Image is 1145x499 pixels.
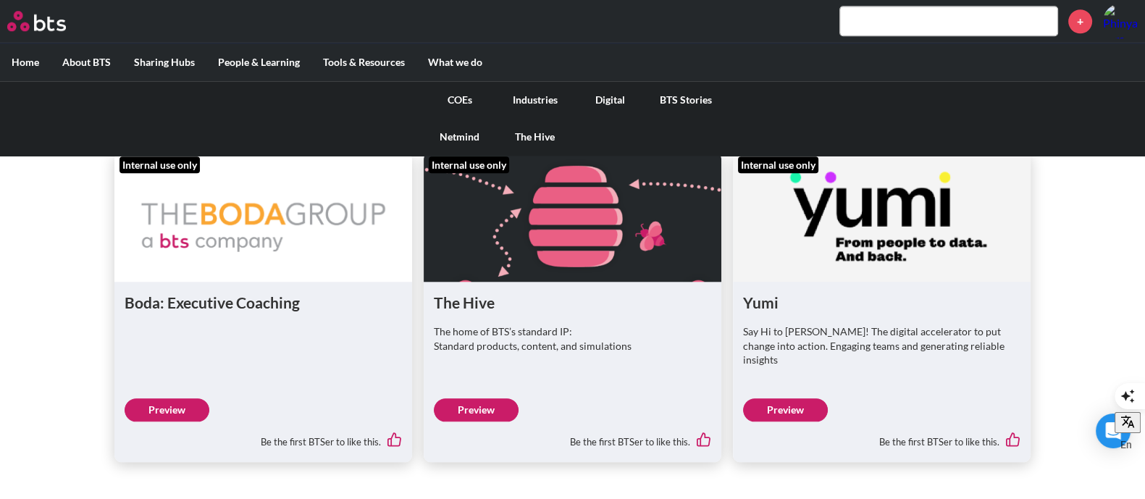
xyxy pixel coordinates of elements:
[743,292,1020,313] h1: Yumi
[125,398,209,422] a: Preview
[311,43,416,81] label: Tools & Resources
[429,156,509,174] div: Internal use only
[743,422,1020,452] div: Be the first BTSer to like this.
[434,422,711,452] div: Be the first BTSer to like this.
[434,292,711,313] h1: The Hive
[206,43,311,81] label: People & Learning
[1103,4,1138,38] a: Profile
[7,11,93,31] a: Go home
[1096,414,1131,448] div: Open Intercom Messenger
[743,324,1020,367] p: Say Hi to [PERSON_NAME]! The digital accelerator to put change into action. Engaging teams and ge...
[1103,4,1138,38] img: Phinyarphat Sereeviriyakul
[119,156,200,174] div: Internal use only
[125,422,402,452] div: Be the first BTSer to like this.
[434,324,711,353] p: The home of BTS’s standard IP: Standard products, content, and simulations
[125,292,402,313] h1: Boda: Executive Coaching
[738,156,818,174] div: Internal use only
[434,398,519,422] a: Preview
[1068,9,1092,33] a: +
[122,43,206,81] label: Sharing Hubs
[7,11,66,31] img: BTS Logo
[51,43,122,81] label: About BTS
[416,43,494,81] label: What we do
[743,398,828,422] a: Preview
